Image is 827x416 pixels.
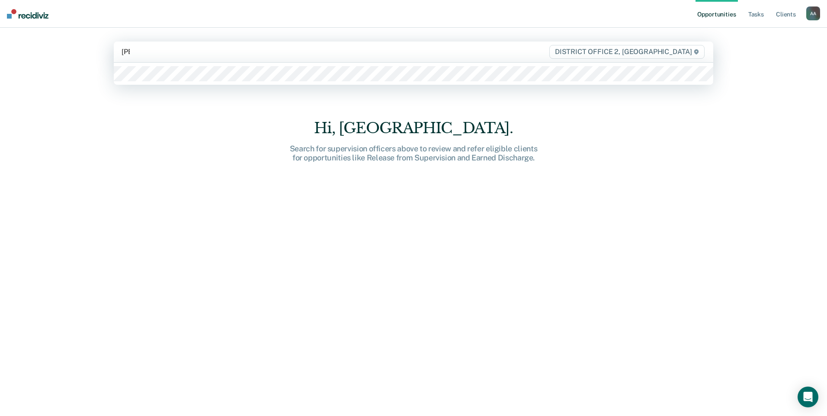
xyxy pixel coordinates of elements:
div: Search for supervision officers above to review and refer eligible clients for opportunities like... [275,144,552,163]
div: A A [806,6,820,20]
button: AA [806,6,820,20]
div: Hi, [GEOGRAPHIC_DATA]. [275,119,552,137]
span: DISTRICT OFFICE 2, [GEOGRAPHIC_DATA] [549,45,705,59]
div: Open Intercom Messenger [798,387,818,407]
img: Recidiviz [7,9,48,19]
